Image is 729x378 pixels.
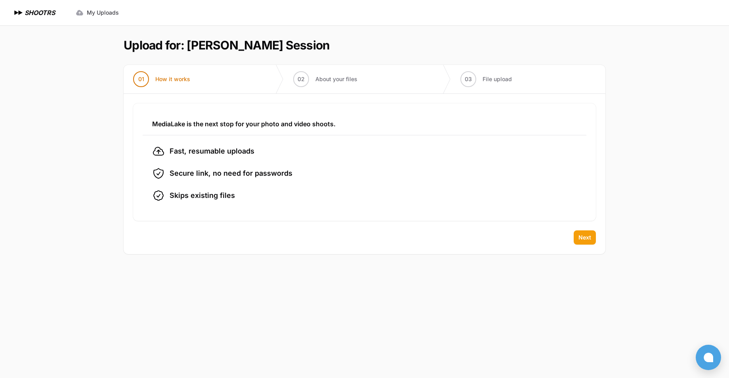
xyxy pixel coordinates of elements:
button: 01 How it works [124,65,200,93]
span: 02 [298,75,305,83]
button: 02 About your files [284,65,367,93]
h1: SHOOTRS [25,8,55,17]
span: File upload [483,75,512,83]
span: Fast, resumable uploads [170,146,254,157]
button: 03 File upload [451,65,521,93]
a: My Uploads [71,6,124,20]
h1: Upload for: [PERSON_NAME] Session [124,38,330,52]
span: 03 [465,75,472,83]
span: Secure link, no need for passwords [170,168,292,179]
span: 01 [138,75,144,83]
span: Skips existing files [170,190,235,201]
span: How it works [155,75,190,83]
button: Open chat window [696,345,721,370]
span: About your files [315,75,357,83]
button: Next [574,230,596,245]
span: My Uploads [87,9,119,17]
h3: MediaLake is the next stop for your photo and video shoots. [152,119,577,129]
span: Next [578,234,591,241]
img: SHOOTRS [13,8,25,17]
a: SHOOTRS SHOOTRS [13,8,55,17]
